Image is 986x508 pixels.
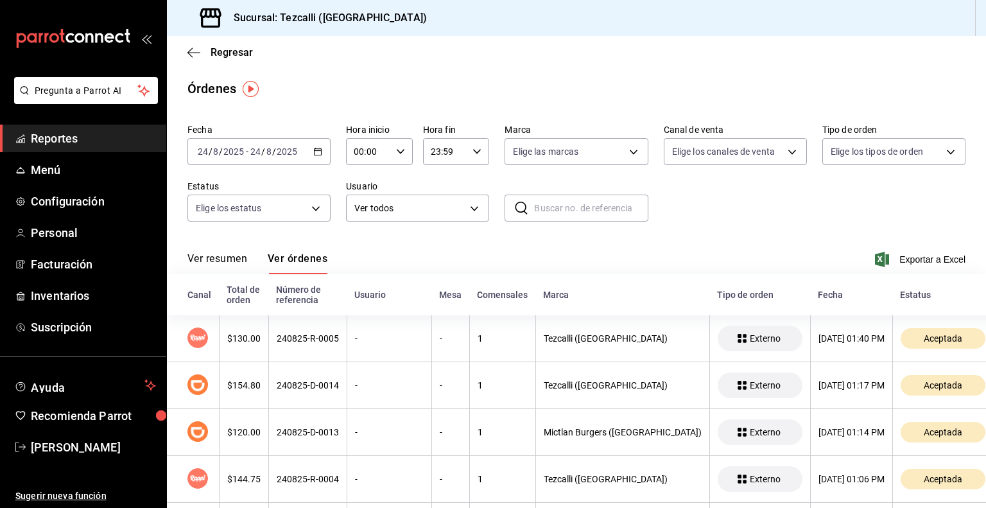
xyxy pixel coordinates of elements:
span: Facturación [31,256,156,273]
span: / [261,146,265,157]
span: Sugerir nueva función [15,489,156,503]
button: Regresar [187,46,253,58]
div: - [440,427,462,437]
span: Pregunta a Parrot AI [35,84,138,98]
button: Exportar a Excel [878,252,965,267]
div: Tezcalli ([GEOGRAPHIC_DATA]) [544,474,702,484]
input: ---- [223,146,245,157]
span: Menú [31,161,156,179]
div: Total de orden [227,285,261,305]
div: Marca [543,290,702,300]
div: [DATE] 01:17 PM [818,380,885,390]
span: Ayuda [31,378,139,393]
button: Pregunta a Parrot AI [14,77,158,104]
span: Aceptada [919,380,967,390]
div: 240825-D-0014 [277,380,339,390]
div: Tipo de orden [717,290,802,300]
span: - [246,146,248,157]
button: Ver resumen [187,252,247,274]
div: 240825-R-0004 [277,474,339,484]
span: Reportes [31,130,156,147]
div: $144.75 [227,474,261,484]
div: - [355,474,424,484]
div: [DATE] 01:14 PM [818,427,885,437]
input: ---- [276,146,298,157]
div: - [355,333,424,344]
div: [DATE] 01:40 PM [818,333,885,344]
span: Externo [745,380,786,390]
button: Ver órdenes [268,252,327,274]
span: / [272,146,276,157]
label: Fecha [187,125,331,134]
label: Usuario [346,182,489,191]
span: / [219,146,223,157]
div: Comensales [477,290,528,300]
label: Tipo de orden [822,125,965,134]
span: / [209,146,212,157]
div: Estatus [900,290,985,300]
div: - [440,380,462,390]
label: Hora fin [423,125,490,134]
span: Suscripción [31,319,156,336]
input: -- [266,146,272,157]
div: 1 [478,427,528,437]
span: Externo [745,474,786,484]
span: Aceptada [919,427,967,437]
label: Marca [505,125,648,134]
div: Tezcalli ([GEOGRAPHIC_DATA]) [544,333,702,344]
div: 1 [478,380,528,390]
input: -- [212,146,219,157]
span: Externo [745,333,786,344]
img: Tooltip marker [243,81,259,97]
span: Externo [745,427,786,437]
input: -- [250,146,261,157]
div: Número de referencia [276,285,339,305]
div: Mictlan Burgers ([GEOGRAPHIC_DATA]) [544,427,702,437]
span: [PERSON_NAME] [31,439,156,456]
div: $154.80 [227,380,261,390]
span: Aceptada [919,474,967,484]
div: Tezcalli ([GEOGRAPHIC_DATA]) [544,380,702,390]
span: Personal [31,224,156,241]
div: Mesa [439,290,462,300]
span: Inventarios [31,287,156,304]
div: Usuario [354,290,424,300]
div: 240825-D-0013 [277,427,339,437]
label: Estatus [187,182,331,191]
div: 1 [478,474,528,484]
button: open_drawer_menu [141,33,151,44]
input: -- [197,146,209,157]
span: Aceptada [919,333,967,344]
a: Pregunta a Parrot AI [9,93,158,107]
span: Regresar [211,46,253,58]
span: Recomienda Parrot [31,407,156,425]
div: 1 [478,333,528,344]
h3: Sucursal: Tezcalli ([GEOGRAPHIC_DATA]) [223,10,427,26]
div: Fecha [818,290,885,300]
div: - [440,474,462,484]
span: Elige los canales de venta [672,145,775,158]
span: Elige los estatus [196,202,261,215]
label: Hora inicio [346,125,413,134]
div: - [355,380,424,390]
span: Elige las marcas [513,145,578,158]
div: - [440,333,462,344]
div: 240825-R-0005 [277,333,339,344]
div: Canal [187,290,211,300]
div: Órdenes [187,79,236,98]
span: Elige los tipos de orden [831,145,923,158]
div: - [355,427,424,437]
input: Buscar no. de referencia [534,195,648,221]
div: $130.00 [227,333,261,344]
span: Configuración [31,193,156,210]
div: [DATE] 01:06 PM [818,474,885,484]
div: navigation tabs [187,252,327,274]
span: Ver todos [354,202,465,215]
label: Canal de venta [664,125,807,134]
div: $120.00 [227,427,261,437]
